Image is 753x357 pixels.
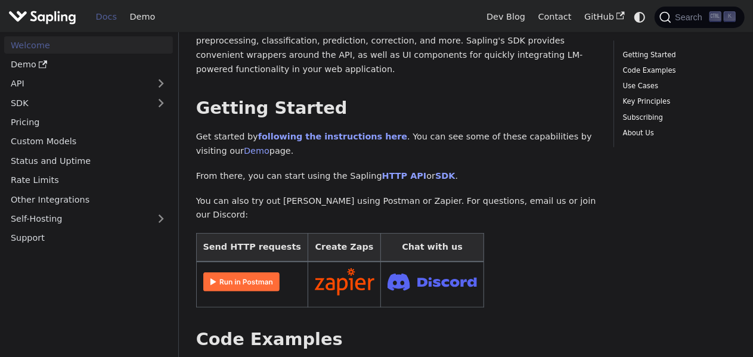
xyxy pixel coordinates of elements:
a: SDK [4,94,149,111]
a: Contact [532,8,578,26]
img: Run in Postman [203,272,280,291]
a: Key Principles [623,96,732,107]
button: Search (Ctrl+K) [655,7,744,28]
a: Dev Blog [480,8,531,26]
a: Support [4,229,173,247]
a: Docs [89,8,123,26]
a: Other Integrations [4,191,173,208]
kbd: K [724,11,736,22]
th: Send HTTP requests [196,234,308,262]
a: HTTP API [382,171,427,181]
a: Pricing [4,114,173,131]
p: Get started by . You can see some of these capabilities by visiting our page. [196,130,597,159]
a: Code Examples [623,65,732,76]
p: Welcome to the documentation for 's developer platform. 🚀 Sapling is a platform for building lang... [196,6,597,77]
a: GitHub [578,8,631,26]
a: About Us [623,128,732,139]
a: Status and Uptime [4,152,173,169]
p: From there, you can start using the Sapling or . [196,169,597,184]
a: Subscribing [623,112,732,123]
h2: Code Examples [196,329,597,350]
img: Join Discord [388,270,477,294]
th: Create Zaps [308,234,381,262]
p: You can also try out [PERSON_NAME] using Postman or Zapier. For questions, email us or join our D... [196,194,597,223]
a: Demo [4,56,173,73]
h2: Getting Started [196,98,597,119]
a: SDK [435,171,455,181]
a: Demo [244,146,269,156]
a: Sapling.ai [8,8,80,26]
a: Rate Limits [4,172,173,189]
button: Expand sidebar category 'SDK' [149,94,173,111]
th: Chat with us [381,234,484,262]
a: Getting Started [623,49,732,61]
a: Self-Hosting [4,210,173,228]
button: Expand sidebar category 'API' [149,75,173,92]
img: Connect in Zapier [315,268,374,296]
img: Sapling.ai [8,8,76,26]
button: Switch between dark and light mode (currently system mode) [631,8,649,26]
a: Custom Models [4,133,173,150]
span: Search [671,13,709,22]
a: Welcome [4,36,173,54]
a: API [4,75,149,92]
a: following the instructions here [258,132,407,141]
a: Use Cases [623,80,732,92]
a: Demo [123,8,162,26]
